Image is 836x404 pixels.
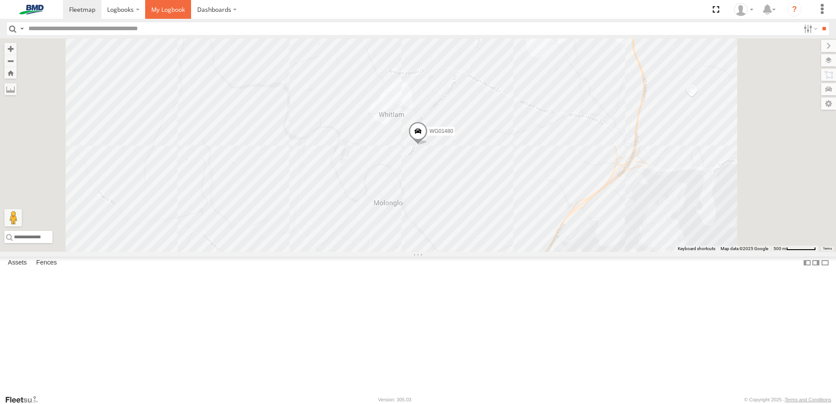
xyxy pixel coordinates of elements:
label: Fences [32,257,61,269]
label: Search Query [18,22,25,35]
div: Version: 305.03 [378,397,411,402]
span: Map data ©2025 Google [721,246,768,251]
span: 500 m [773,246,786,251]
label: Measure [4,83,17,95]
label: Hide Summary Table [821,257,829,269]
label: Map Settings [821,98,836,110]
div: © Copyright 2025 - [744,397,831,402]
label: Dock Summary Table to the Left [803,257,812,269]
button: Zoom out [4,55,17,67]
i: ? [787,3,801,17]
button: Keyboard shortcuts [678,246,715,252]
a: Terms and Conditions [785,397,831,402]
label: Dock Summary Table to the Right [812,257,820,269]
span: WG01480 [429,128,453,134]
div: Matthew Gaiter [731,3,756,16]
a: Terms [823,247,832,251]
button: Map scale: 500 m per 64 pixels [771,246,819,252]
button: Zoom in [4,43,17,55]
label: Assets [3,257,31,269]
label: Search Filter Options [800,22,819,35]
img: bmd-logo.svg [9,5,54,14]
button: Drag Pegman onto the map to open Street View [4,209,22,226]
button: Zoom Home [4,67,17,79]
a: Visit our Website [5,395,45,404]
